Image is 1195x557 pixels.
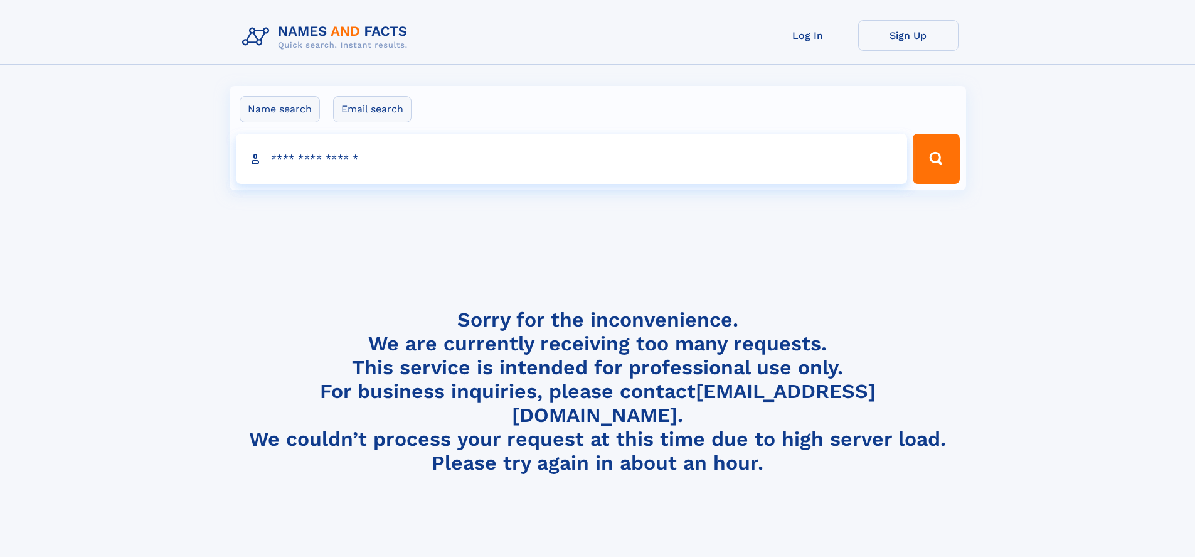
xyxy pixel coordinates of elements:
[237,308,959,475] h4: Sorry for the inconvenience. We are currently receiving too many requests. This service is intend...
[237,20,418,54] img: Logo Names and Facts
[758,20,858,51] a: Log In
[333,96,412,122] label: Email search
[858,20,959,51] a: Sign Up
[913,134,959,184] button: Search Button
[240,96,320,122] label: Name search
[236,134,908,184] input: search input
[512,379,876,427] a: [EMAIL_ADDRESS][DOMAIN_NAME]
